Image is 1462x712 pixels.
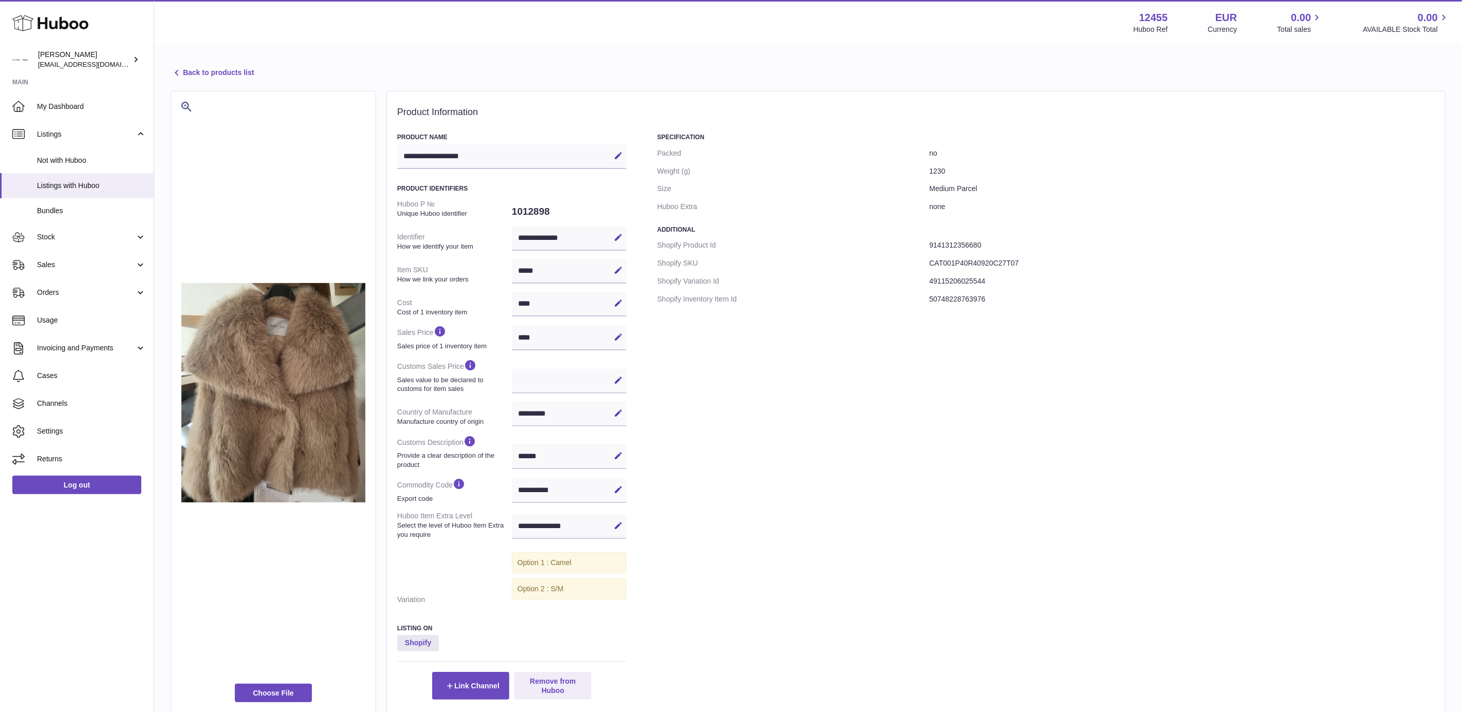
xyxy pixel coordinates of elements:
[657,254,930,272] dt: Shopify SKU
[930,290,1435,308] dd: 50748228763976
[12,52,28,67] img: internalAdmin-12455@internal.huboo.com
[397,308,509,317] strong: Cost of 1 inventory item
[512,578,626,599] div: Option 2 : S/M
[930,272,1435,290] dd: 49115206025544
[37,343,135,353] span: Invoicing and Payments
[1208,25,1237,34] div: Currency
[657,272,930,290] dt: Shopify Variation Id
[37,232,135,242] span: Stock
[37,260,135,270] span: Sales
[1277,11,1323,34] a: 0.00 Total sales
[397,294,512,321] dt: Cost
[38,60,151,68] span: [EMAIL_ADDRESS][DOMAIN_NAME]
[235,684,312,702] span: Choose File
[397,591,512,609] dt: Variation
[432,672,509,700] button: Link Channel
[397,521,509,539] strong: Select the level of Huboo Item Extra you require
[397,195,512,222] dt: Huboo P №
[1363,11,1450,34] a: 0.00 AVAILABLE Stock Total
[37,454,146,464] span: Returns
[397,430,512,473] dt: Customs Description
[37,181,146,191] span: Listings with Huboo
[930,144,1435,162] dd: no
[930,236,1435,254] dd: 9141312356680
[657,133,1435,141] h3: Specification
[397,403,512,430] dt: Country of Manufacture
[930,162,1435,180] dd: 1230
[397,242,509,251] strong: How we identify your item
[397,451,509,469] strong: Provide a clear description of the product
[930,198,1435,216] dd: none
[397,354,512,397] dt: Customs Sales Price
[1291,11,1311,25] span: 0.00
[397,133,626,141] h3: Product Name
[514,672,591,700] button: Remove from Huboo
[397,275,509,284] strong: How we link your orders
[657,198,930,216] dt: Huboo Extra
[1139,11,1168,25] strong: 12455
[37,399,146,408] span: Channels
[512,552,626,573] div: Option 1 : Camel
[397,507,512,543] dt: Huboo Item Extra Level
[37,156,146,165] span: Not with Huboo
[12,476,141,494] a: Log out
[397,184,626,193] h3: Product Identifiers
[1418,11,1438,25] span: 0.00
[38,50,131,69] div: [PERSON_NAME]
[1363,25,1450,34] span: AVAILABLE Stock Total
[397,473,512,507] dt: Commodity Code
[171,67,254,79] a: Back to products list
[181,283,365,502] img: 40920.png
[1134,25,1168,34] div: Huboo Ref
[1277,25,1323,34] span: Total sales
[657,290,930,308] dt: Shopify Inventory Item Id
[930,180,1435,198] dd: Medium Parcel
[657,236,930,254] dt: Shopify Product Id
[37,426,146,436] span: Settings
[397,635,439,651] strong: Shopify
[657,226,1435,234] h3: Additional
[512,201,626,222] dd: 1012898
[397,342,509,351] strong: Sales price of 1 inventory item
[397,417,509,426] strong: Manufacture country of origin
[397,107,1435,118] h2: Product Information
[37,102,146,111] span: My Dashboard
[657,162,930,180] dt: Weight (g)
[397,376,509,394] strong: Sales value to be declared to customs for item sales
[657,180,930,198] dt: Size
[397,494,509,503] strong: Export code
[37,206,146,216] span: Bundles
[657,144,930,162] dt: Packed
[37,288,135,297] span: Orders
[930,254,1435,272] dd: CAT001P40R40920C27T07
[1215,11,1237,25] strong: EUR
[397,321,512,354] dt: Sales Price
[37,129,135,139] span: Listings
[37,315,146,325] span: Usage
[397,228,512,255] dt: Identifier
[397,209,509,218] strong: Unique Huboo identifier
[397,261,512,288] dt: Item SKU
[397,624,626,632] h3: Listing On
[37,371,146,381] span: Cases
